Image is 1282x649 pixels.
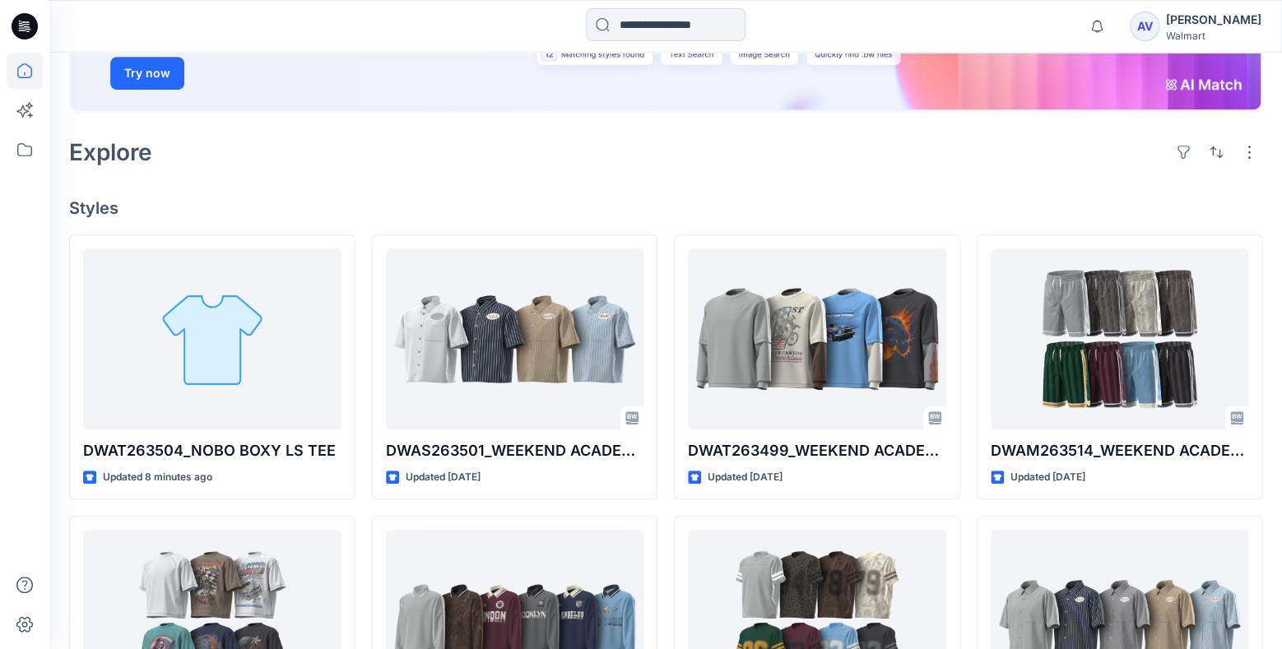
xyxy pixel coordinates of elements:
h2: Explore [69,139,152,165]
div: [PERSON_NAME] [1166,10,1261,30]
p: DWAS263501_WEEKEND ACADEMY GAS STATION SS BUTTON UP [386,439,644,462]
a: DWAM263514_WEEKEND ACADEMY SCALLOPED JACQUARD MESH SHORT [991,248,1249,429]
p: DWAT263499_WEEKEND ACADEMY 2FER TEE [688,439,946,462]
button: Try now [110,57,184,90]
h4: Styles [69,198,1262,218]
div: AV [1130,12,1159,41]
p: DWAT263504_NOBO BOXY LS TEE [83,439,341,462]
a: DWAT263499_WEEKEND ACADEMY 2FER TEE [688,248,946,429]
p: Updated [DATE] [1010,469,1085,486]
p: Updated 8 minutes ago [103,469,212,486]
p: DWAM263514_WEEKEND ACADEMY SCALLOPED JACQUARD MESH SHORT [991,439,1249,462]
p: Updated [DATE] [406,469,481,486]
a: DWAT263504_NOBO BOXY LS TEE [83,248,341,429]
a: DWAS263501_WEEKEND ACADEMY GAS STATION SS BUTTON UP [386,248,644,429]
p: Updated [DATE] [708,469,783,486]
div: Walmart [1166,30,1261,42]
